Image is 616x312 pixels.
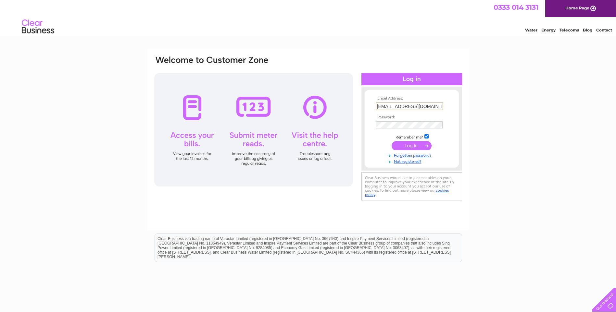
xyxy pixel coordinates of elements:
th: Password: [374,115,449,120]
a: Water [525,28,537,32]
a: Telecoms [559,28,579,32]
a: Energy [541,28,556,32]
img: logo.png [21,17,55,37]
a: Contact [596,28,612,32]
a: Blog [583,28,592,32]
a: 0333 014 3131 [494,3,538,11]
th: Email Address: [374,96,449,101]
a: Not registered? [376,158,449,164]
div: Clear Business is a trading name of Verastar Limited (registered in [GEOGRAPHIC_DATA] No. 3667643... [155,4,462,31]
input: Submit [392,141,432,150]
a: Forgotten password? [376,152,449,158]
div: Clear Business would like to place cookies on your computer to improve your experience of the sit... [361,172,462,200]
a: cookies policy [365,188,449,197]
td: Remember me? [374,133,449,140]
